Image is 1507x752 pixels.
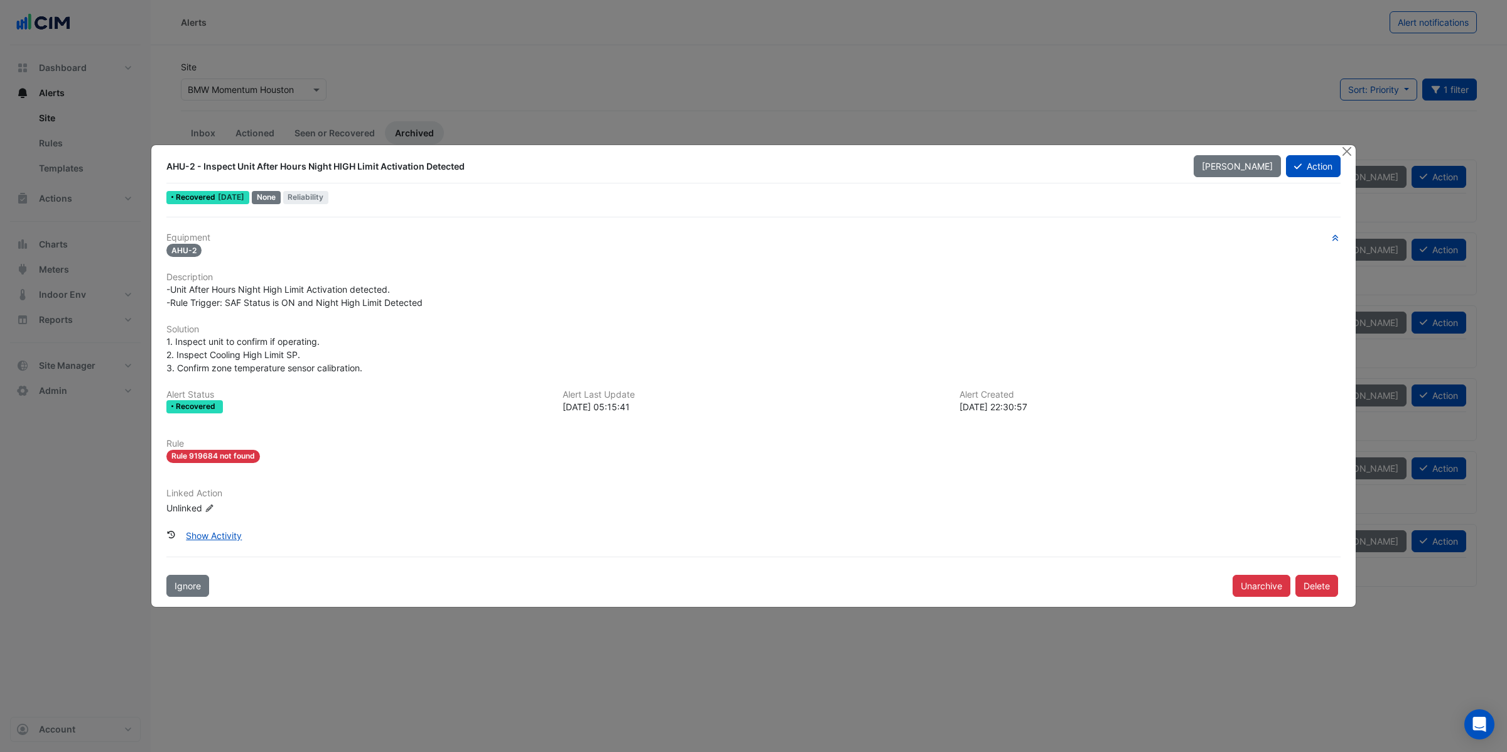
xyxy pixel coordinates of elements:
[166,232,1341,243] h6: Equipment
[166,390,548,400] h6: Alert Status
[1286,155,1341,177] button: Action
[1340,145,1353,158] button: Close
[252,191,281,204] div: None
[218,192,244,202] span: Sat 02-Aug-2025 20:15 AEST
[1194,155,1281,177] button: [PERSON_NAME]
[175,580,201,591] span: Ignore
[959,390,1341,400] h6: Alert Created
[176,193,218,201] span: Recovered
[166,450,260,463] span: Rule 919684 not found
[166,272,1341,283] h6: Description
[166,284,423,308] span: -Unit After Hours Night High Limit Activation detected. -Rule Trigger: SAF Status is ON and Night...
[166,324,1341,335] h6: Solution
[1233,575,1290,597] button: Unarchive
[166,336,362,373] span: 1. Inspect unit to confirm if operating. 2. Inspect Cooling High Limit SP. 3. Confirm zone temper...
[166,488,1341,499] h6: Linked Action
[166,501,317,515] div: Unlinked
[178,525,250,547] button: Show Activity
[166,439,1341,449] h6: Rule
[166,575,209,597] button: Ignore
[1464,709,1494,739] div: Open Intercom Messenger
[563,390,944,400] h6: Alert Last Update
[959,400,1341,413] div: [DATE] 22:30:57
[166,160,1179,173] div: AHU-2 - Inspect Unit After Hours Night HIGH Limit Activation Detected
[563,400,944,413] div: [DATE] 05:15:41
[1295,575,1338,597] button: Delete
[176,403,218,410] span: Recovered
[1202,161,1273,172] span: [PERSON_NAME]
[283,191,329,204] span: Reliability
[205,504,214,513] fa-icon: Edit Linked Action
[166,244,202,257] span: AHU-2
